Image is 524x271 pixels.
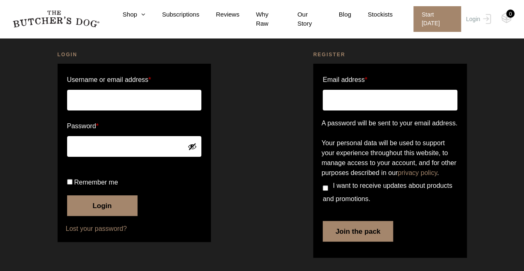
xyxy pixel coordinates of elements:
[313,50,467,59] h2: Register
[67,179,72,185] input: Remember me
[322,10,351,19] a: Blog
[199,10,239,19] a: Reviews
[67,120,202,133] label: Password
[188,142,197,151] button: Show password
[323,185,328,191] input: I want to receive updates about products and promotions.
[239,10,281,29] a: Why Raw
[321,118,459,128] p: A password will be sent to your email address.
[67,195,138,216] button: Login
[66,224,203,234] a: Lost your password?
[145,10,199,19] a: Subscriptions
[351,10,393,19] a: Stockists
[74,179,118,186] span: Remember me
[106,10,145,19] a: Shop
[323,221,393,242] button: Join the pack
[323,73,367,86] label: Email address
[464,6,491,32] a: Login
[501,12,512,23] img: TBD_Cart-Empty.png
[323,182,452,202] span: I want to receive updates about products and promotions.
[67,73,202,86] label: Username or email address
[398,169,437,176] a: privacy policy
[281,10,322,29] a: Our Story
[405,6,464,32] a: Start [DATE]
[321,138,459,178] p: Your personal data will be used to support your experience throughout this website, to manage acc...
[58,50,211,59] h2: Login
[506,10,514,18] div: 0
[413,6,461,32] span: Start [DATE]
